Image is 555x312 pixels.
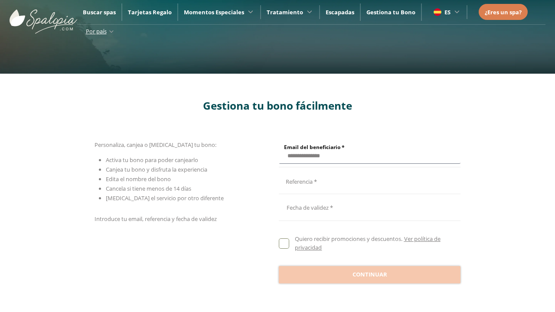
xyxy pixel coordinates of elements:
[10,1,77,34] img: ImgLogoSpalopia.BvClDcEz.svg
[295,235,402,243] span: Quiero recibir promociones y descuentos.
[95,215,217,223] span: Introduce tu email, referencia y fecha de validez
[295,235,440,251] a: Ver política de privacidad
[326,8,354,16] a: Escapadas
[128,8,172,16] a: Tarjetas Regalo
[106,185,191,192] span: Cancela si tiene menos de 14 días
[353,270,387,279] span: Continuar
[95,141,216,149] span: Personaliza, canjea o [MEDICAL_DATA] tu bono:
[203,98,352,113] span: Gestiona tu bono fácilmente
[106,166,207,173] span: Canjea tu bono y disfruta la experiencia
[106,175,171,183] span: Edita el nombre del bono
[279,266,460,283] button: Continuar
[485,7,522,17] a: ¿Eres un spa?
[83,8,116,16] a: Buscar spas
[366,8,415,16] a: Gestiona tu Bono
[86,27,107,35] span: Por país
[106,194,224,202] span: [MEDICAL_DATA] el servicio por otro diferente
[485,8,522,16] span: ¿Eres un spa?
[106,156,198,164] span: Activa tu bono para poder canjearlo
